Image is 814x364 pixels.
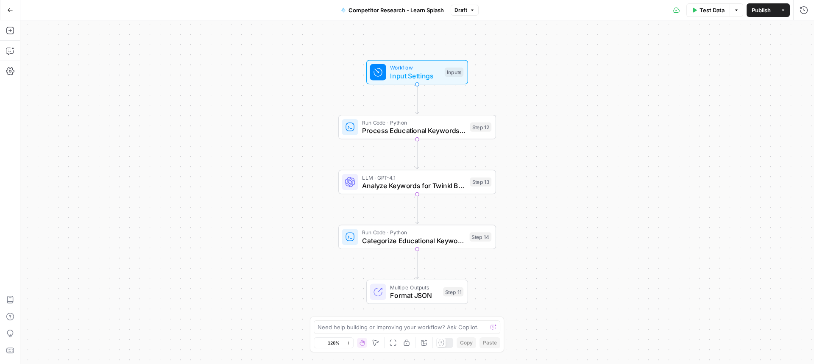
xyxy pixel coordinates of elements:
button: Publish [747,3,776,17]
img: tab_keywords_by_traffic_grey.svg [84,49,91,56]
span: Categorize Educational Keyword Opportunities [362,236,466,246]
span: Paste [483,339,497,347]
div: Step 14 [470,232,492,242]
g: Edge from start to step_12 [415,84,418,114]
img: website_grey.svg [14,22,20,29]
span: Copy [460,339,473,347]
div: Run Code · PythonProcess Educational Keywords DataStep 12 [338,115,496,139]
button: Test Data [686,3,730,17]
div: Domain Overview [32,50,76,56]
span: Multiple Outputs [390,283,439,291]
span: Analyze Keywords for Twinkl Brand Alignment [362,181,466,191]
span: Process Educational Keywords Data [362,125,466,136]
div: v 4.0.25 [24,14,42,20]
span: Test Data [700,6,725,14]
span: Format JSON [390,290,439,300]
span: Workflow [390,64,440,72]
img: logo_orange.svg [14,14,20,20]
div: Step 11 [443,287,463,297]
div: Keywords by Traffic [94,50,143,56]
span: Input Settings [390,71,440,81]
g: Edge from step_14 to step_11 [415,249,418,279]
button: Paste [479,337,500,348]
div: LLM · GPT-4.1Analyze Keywords for Twinkl Brand AlignmentStep 13 [338,170,496,195]
div: Step 13 [470,178,491,187]
g: Edge from step_13 to step_14 [415,194,418,224]
span: Run Code · Python [362,228,466,236]
span: 120% [328,339,340,346]
div: Run Code · PythonCategorize Educational Keyword OpportunitiesStep 14 [338,225,496,249]
div: WorkflowInput SettingsInputs [338,60,496,85]
div: Inputs [445,68,463,77]
button: Draft [451,5,479,16]
span: Publish [752,6,771,14]
div: Step 12 [470,122,491,132]
g: Edge from step_12 to step_13 [415,139,418,169]
span: LLM · GPT-4.1 [362,173,466,181]
img: tab_domain_overview_orange.svg [23,49,30,56]
span: Draft [454,6,467,14]
button: Copy [457,337,476,348]
div: Multiple OutputsFormat JSONStep 11 [338,280,496,304]
span: Competitor Research - Learn Splash [348,6,444,14]
button: Competitor Research - Learn Splash [336,3,449,17]
span: Run Code · Python [362,119,466,127]
div: Domain: [DOMAIN_NAME] [22,22,93,29]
